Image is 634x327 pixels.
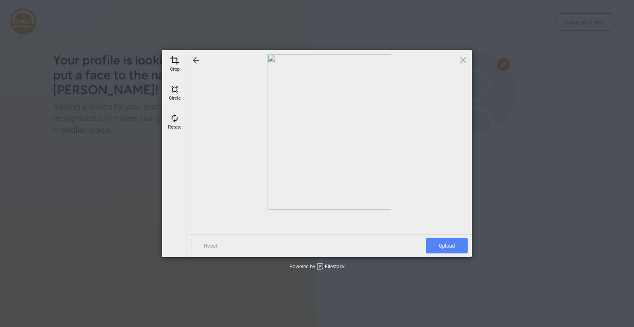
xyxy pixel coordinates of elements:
[459,55,468,64] span: Click here or hit ESC to close picker
[164,112,185,133] div: Rotate
[164,83,185,104] div: Circle
[289,263,345,271] div: Powered by Filestack
[191,55,201,65] div: Go back
[164,54,185,75] div: Crop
